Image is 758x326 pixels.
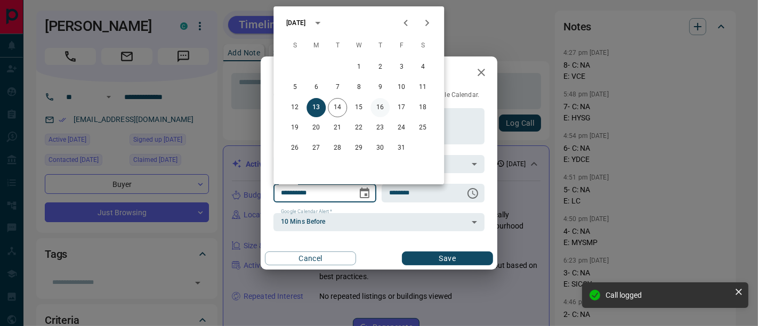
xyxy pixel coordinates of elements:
[392,118,411,137] button: 24
[285,78,304,97] button: 5
[286,18,305,28] div: [DATE]
[395,12,416,34] button: Previous month
[413,78,432,97] button: 11
[349,35,368,56] span: Wednesday
[328,118,347,137] button: 21
[413,98,432,117] button: 18
[402,251,493,265] button: Save
[370,138,390,158] button: 30
[416,12,438,34] button: Next month
[349,138,368,158] button: 29
[261,56,330,91] h2: Edit Task
[392,98,411,117] button: 17
[328,98,347,117] button: 14
[349,98,368,117] button: 15
[370,58,390,77] button: 2
[328,35,347,56] span: Tuesday
[307,138,326,158] button: 27
[328,78,347,97] button: 7
[328,138,347,158] button: 28
[354,183,375,204] button: Choose date, selected date is Oct 13, 2025
[606,291,730,299] div: Call logged
[285,118,304,137] button: 19
[307,98,326,117] button: 13
[307,118,326,137] button: 20
[392,138,411,158] button: 31
[285,98,304,117] button: 12
[265,251,356,265] button: Cancel
[349,58,368,77] button: 1
[307,35,326,56] span: Monday
[370,35,390,56] span: Thursday
[413,35,432,56] span: Saturday
[307,78,326,97] button: 6
[413,58,432,77] button: 4
[462,183,483,204] button: Choose time, selected time is 6:00 AM
[413,118,432,137] button: 25
[370,118,390,137] button: 23
[349,78,368,97] button: 8
[285,35,304,56] span: Sunday
[370,78,390,97] button: 9
[392,78,411,97] button: 10
[392,58,411,77] button: 3
[370,98,390,117] button: 16
[349,118,368,137] button: 22
[281,208,332,215] label: Google Calendar Alert
[309,14,327,32] button: calendar view is open, switch to year view
[392,35,411,56] span: Friday
[285,138,304,158] button: 26
[273,213,485,231] div: 10 Mins Before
